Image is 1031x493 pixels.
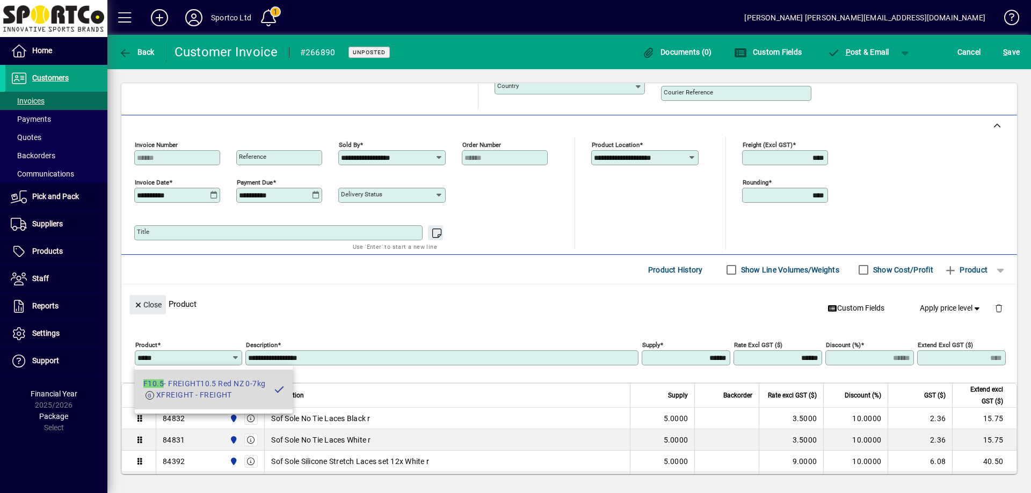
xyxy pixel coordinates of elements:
[32,274,49,283] span: Staff
[888,429,952,451] td: 2.36
[1003,48,1007,56] span: S
[918,341,973,349] mat-label: Extend excl GST ($)
[341,190,382,198] mat-label: Delivery status
[5,348,107,374] a: Support
[664,89,713,96] mat-label: Courier Reference
[271,389,304,401] span: Description
[32,329,60,337] span: Settings
[5,183,107,210] a: Pick and Pack
[11,97,45,105] span: Invoices
[175,43,278,61] div: Customer Invoice
[846,48,851,56] span: P
[121,284,1017,323] div: Product
[5,110,107,128] a: Payments
[744,9,985,26] div: [PERSON_NAME] [PERSON_NAME][EMAIL_ADDRESS][DOMAIN_NAME]
[826,341,861,349] mat-label: Discount (%)
[5,238,107,265] a: Products
[462,141,501,149] mat-label: Order number
[952,451,1017,472] td: 40.50
[11,170,74,178] span: Communications
[986,303,1012,313] app-page-header-button: Delete
[137,228,149,236] mat-label: Title
[163,389,176,401] span: Item
[5,128,107,146] a: Quotes
[959,384,1003,407] span: Extend excl GST ($)
[957,43,981,61] span: Cancel
[996,2,1018,37] a: Knowledge Base
[822,42,895,62] button: Post & Email
[211,9,251,26] div: Sportco Ltd
[135,179,169,186] mat-label: Invoice date
[766,435,817,445] div: 3.5000
[32,301,59,310] span: Reports
[119,48,155,56] span: Back
[227,434,239,446] span: Sportco Ltd Warehouse
[227,413,239,424] span: Sportco Ltd Warehouse
[32,219,63,228] span: Suppliers
[32,192,79,201] span: Pick and Pack
[640,42,715,62] button: Documents (0)
[32,247,63,255] span: Products
[871,264,933,275] label: Show Cost/Profit
[888,408,952,429] td: 2.36
[823,451,888,472] td: 10.0000
[11,133,41,142] span: Quotes
[5,266,107,292] a: Staff
[952,429,1017,451] td: 15.75
[271,456,429,467] span: Sof Sole Silicone Stretch Laces set 12x White r
[5,165,107,183] a: Communications
[664,435,688,445] span: 5.0000
[107,42,166,62] app-page-header-button: Back
[116,42,157,62] button: Back
[823,299,889,318] button: Custom Fields
[664,456,688,467] span: 5.0000
[939,260,993,279] button: Product
[227,455,239,467] span: Sportco Ltd Warehouse
[642,48,712,56] span: Documents (0)
[353,49,386,56] span: Unposted
[177,8,211,27] button: Profile
[5,38,107,64] a: Home
[5,146,107,165] a: Backorders
[1000,42,1022,62] button: Save
[163,413,185,424] div: 84832
[163,435,185,445] div: 84831
[743,179,768,186] mat-label: Rounding
[644,260,707,279] button: Product History
[734,341,782,349] mat-label: Rate excl GST ($)
[32,46,52,55] span: Home
[823,408,888,429] td: 10.0000
[664,413,688,424] span: 5.0000
[135,141,178,149] mat-label: Invoice number
[163,456,185,467] div: 84392
[743,141,793,149] mat-label: Freight (excl GST)
[32,356,59,365] span: Support
[734,48,802,56] span: Custom Fields
[955,42,984,62] button: Cancel
[648,261,703,278] span: Product History
[823,429,888,451] td: 10.0000
[827,48,889,56] span: ost & Email
[766,413,817,424] div: 3.5000
[31,389,77,398] span: Financial Year
[739,264,839,275] label: Show Line Volumes/Weights
[920,303,982,314] span: Apply price level
[127,299,169,309] app-page-header-button: Close
[1003,43,1020,61] span: ave
[986,295,1012,321] button: Delete
[39,412,68,421] span: Package
[766,456,817,467] div: 9.0000
[353,240,437,253] mat-hint: Use 'Enter' to start a new line
[944,261,988,278] span: Product
[497,82,519,90] mat-label: Country
[5,211,107,238] a: Suppliers
[339,141,360,149] mat-label: Sold by
[271,435,371,445] span: Sof Sole No Tie Laces White r
[924,389,946,401] span: GST ($)
[827,303,884,314] span: Custom Fields
[237,179,273,186] mat-label: Payment due
[142,8,177,27] button: Add
[5,293,107,320] a: Reports
[845,389,881,401] span: Discount (%)
[723,389,752,401] span: Backorder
